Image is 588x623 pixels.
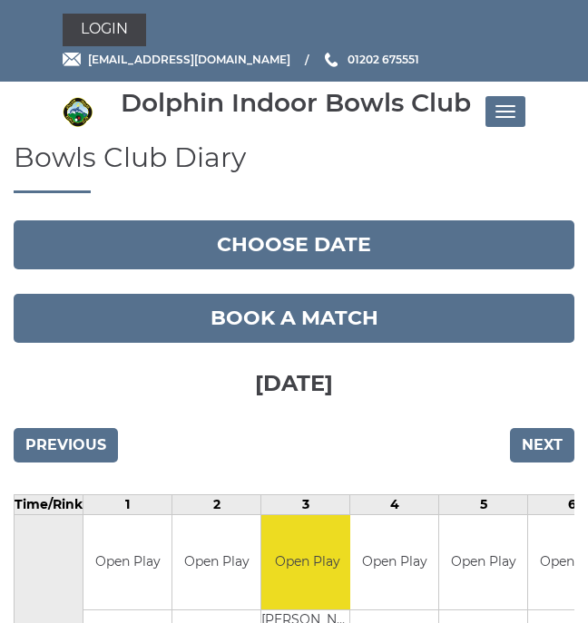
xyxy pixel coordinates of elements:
img: Phone us [325,53,338,67]
a: Email [EMAIL_ADDRESS][DOMAIN_NAME] [63,51,290,68]
div: Dolphin Indoor Bowls Club [121,89,471,117]
td: 5 [439,494,528,514]
img: Dolphin Indoor Bowls Club [63,97,93,127]
td: 2 [172,494,261,514]
button: Choose date [14,220,574,269]
td: Open Play [83,515,171,610]
input: Next [510,428,574,462]
h3: [DATE] [14,343,574,419]
input: Previous [14,428,118,462]
td: 3 [261,494,350,514]
td: Open Play [439,515,527,610]
td: Open Play [350,515,438,610]
td: Open Play [172,515,260,610]
span: [EMAIL_ADDRESS][DOMAIN_NAME] [88,53,290,66]
a: Login [63,14,146,46]
h1: Bowls Club Diary [14,142,574,193]
td: 4 [350,494,439,514]
button: Toggle navigation [485,96,525,127]
a: Book a match [14,294,574,343]
td: Time/Rink [15,494,83,514]
td: Open Play [261,515,353,610]
a: Phone us 01202 675551 [322,51,419,68]
td: 1 [83,494,172,514]
span: 01202 675551 [348,53,419,66]
img: Email [63,53,81,66]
